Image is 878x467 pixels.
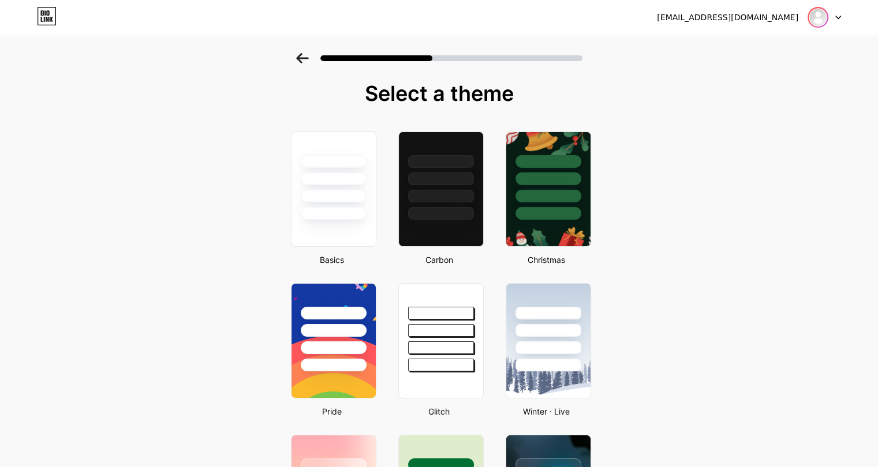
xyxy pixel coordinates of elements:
[502,405,591,417] div: Winter · Live
[287,254,376,266] div: Basics
[395,405,484,417] div: Glitch
[502,254,591,266] div: Christmas
[395,254,484,266] div: Carbon
[286,82,592,105] div: Select a theme
[657,12,798,24] div: [EMAIL_ADDRESS][DOMAIN_NAME]
[809,8,827,27] img: Shawn Chng
[287,405,376,417] div: Pride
